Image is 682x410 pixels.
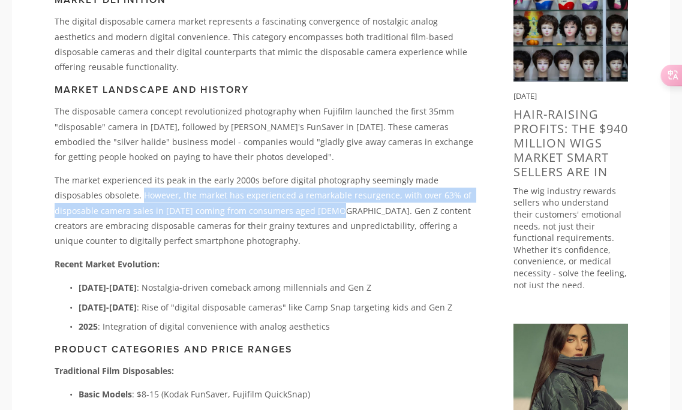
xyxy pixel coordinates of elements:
strong: Traditional Film Disposables: [55,365,174,376]
strong: Basic Models [79,388,132,400]
time: [DATE] [513,91,537,101]
h3: Market Landscape and History [55,84,475,95]
p: : Integration of digital convenience with analog aesthetics [79,319,475,334]
p: The disposable camera concept revolutionized photography when Fujifilm launched the first 35mm "d... [55,104,475,164]
p: The digital disposable camera market represents a fascinating convergence of nostalgic analog aes... [55,14,475,74]
p: The wig industry rewards sellers who understand their customers' emotional needs, not just their ... [513,185,628,291]
strong: 2025 [79,321,98,332]
h3: Product Categories and Price Ranges [55,343,475,355]
strong: [DATE]-[DATE] [79,282,137,293]
p: : $8-15 (Kodak FunSaver, Fujifilm QuickSnap) [79,387,475,402]
strong: [DATE]-[DATE] [79,302,137,313]
p: : Nostalgia-driven comeback among millennials and Gen Z [79,280,475,295]
strong: Recent Market Evolution: [55,258,160,270]
p: The market experienced its peak in the early 2000s before digital photography seemingly made disp... [55,173,475,248]
a: Hair-Raising Profits: The $940 Million Wigs Market Smart Sellers Are In [513,106,628,180]
p: : Rise of "digital disposable cameras" like Camp Snap targeting kids and Gen Z [79,300,475,315]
